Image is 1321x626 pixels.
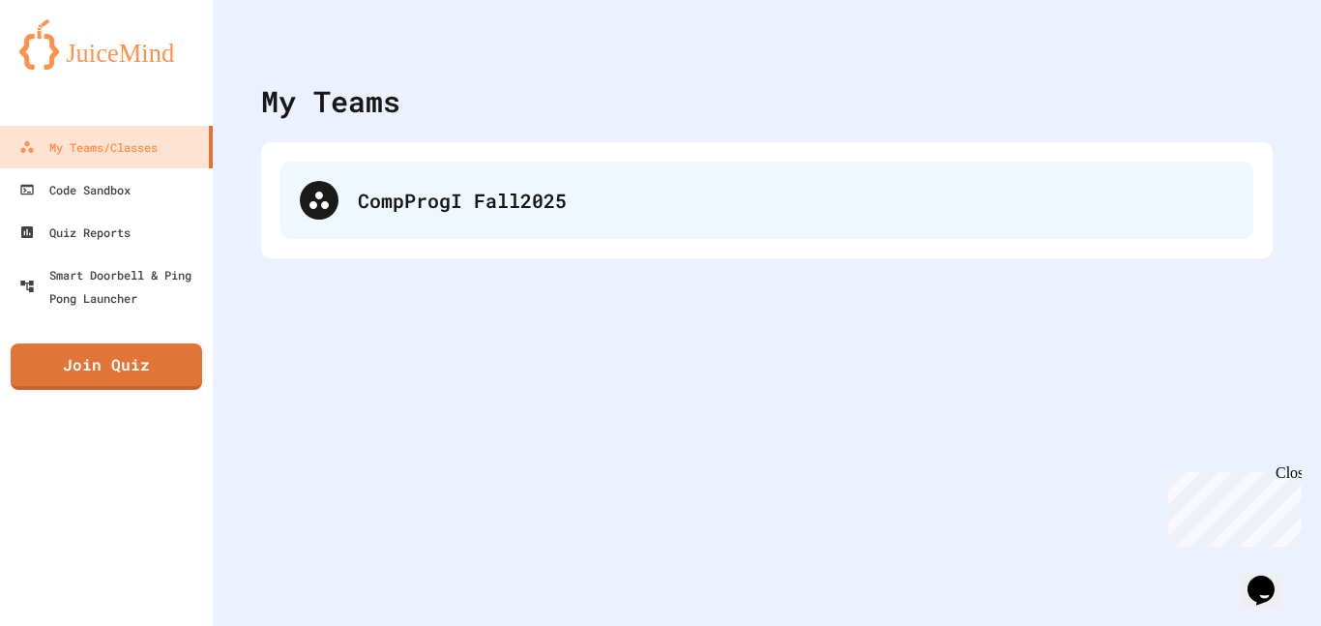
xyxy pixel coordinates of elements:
a: Join Quiz [11,343,202,390]
img: logo-orange.svg [19,19,193,70]
div: My Teams [261,79,400,123]
div: CompProgI Fall2025 [280,162,1253,239]
iframe: chat widget [1240,549,1302,607]
iframe: chat widget [1160,464,1302,547]
div: My Teams/Classes [19,135,158,159]
div: Quiz Reports [19,221,131,244]
div: Smart Doorbell & Ping Pong Launcher [19,263,205,310]
div: CompProgI Fall2025 [358,186,1234,215]
div: Chat with us now!Close [8,8,133,123]
div: Code Sandbox [19,178,131,201]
